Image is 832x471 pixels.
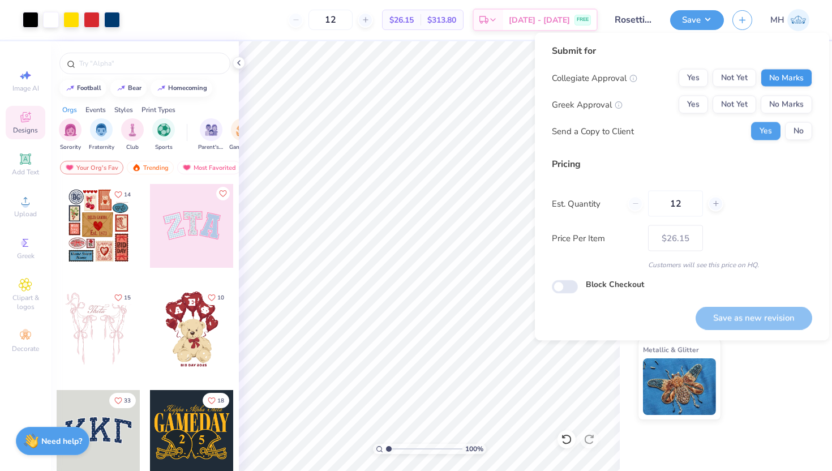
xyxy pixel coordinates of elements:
span: $26.15 [389,14,414,26]
button: filter button [121,118,144,152]
div: filter for Sorority [59,118,82,152]
span: Upload [14,209,37,219]
img: trend_line.gif [157,85,166,92]
span: Game Day [229,143,255,152]
input: Try "Alpha" [78,58,223,69]
div: Customers will see this price on HQ. [552,260,812,270]
span: 33 [124,398,131,404]
div: Submit for [552,44,812,58]
div: Your Org's Fav [60,161,123,174]
div: Orgs [62,105,77,115]
span: Image AI [12,84,39,93]
button: Like [109,393,136,408]
span: Clipart & logos [6,293,45,311]
input: – – [648,191,703,217]
span: Metallic & Glitter [643,344,699,356]
button: filter button [152,118,175,152]
img: Metallic & Glitter [643,358,716,415]
span: Fraternity [89,143,114,152]
label: Est. Quantity [552,197,619,210]
button: Not Yet [713,69,756,87]
div: filter for Parent's Weekend [198,118,224,152]
button: bear [110,80,147,97]
strong: Need help? [41,436,82,447]
div: Print Types [141,105,175,115]
input: Untitled Design [606,8,662,31]
span: Designs [13,126,38,135]
img: trend_line.gif [117,85,126,92]
span: Sports [155,143,173,152]
button: Like [109,290,136,305]
button: filter button [89,118,114,152]
button: No Marks [761,69,812,87]
button: Yes [751,122,780,140]
span: MH [770,14,784,27]
button: Not Yet [713,96,756,114]
img: Parent's Weekend Image [205,123,218,136]
button: Like [203,290,229,305]
div: filter for Game Day [229,118,255,152]
button: Like [109,187,136,202]
span: [DATE] - [DATE] [509,14,570,26]
label: Price Per Item [552,232,640,245]
img: Club Image [126,123,139,136]
img: trending.gif [132,164,141,172]
button: football [59,80,106,97]
button: filter button [59,118,82,152]
input: – – [308,10,353,30]
span: Decorate [12,344,39,353]
button: Like [203,393,229,408]
img: Game Day Image [236,123,249,136]
div: Send a Copy to Client [552,125,634,138]
span: $313.80 [427,14,456,26]
span: Club [126,143,139,152]
img: most_fav.gif [65,164,74,172]
button: Yes [679,69,708,87]
span: Sorority [60,143,81,152]
div: Greek Approval [552,98,623,111]
span: 10 [217,295,224,301]
div: homecoming [168,85,207,91]
div: Pricing [552,157,812,171]
img: Mitra Hegde [787,9,809,31]
span: FREE [577,16,589,24]
button: Like [216,187,230,200]
button: filter button [198,118,224,152]
img: Sports Image [157,123,170,136]
span: 18 [217,398,224,404]
span: 100 % [465,444,483,454]
div: filter for Club [121,118,144,152]
button: filter button [229,118,255,152]
span: 15 [124,295,131,301]
div: Styles [114,105,133,115]
div: Events [85,105,106,115]
div: bear [128,85,141,91]
div: Collegiate Approval [552,71,637,84]
div: Most Favorited [177,161,241,174]
img: trend_line.gif [66,85,75,92]
img: Sorority Image [64,123,77,136]
button: No Marks [761,96,812,114]
span: Add Text [12,168,39,177]
img: most_fav.gif [182,164,191,172]
label: Block Checkout [586,279,644,290]
span: 14 [124,192,131,198]
span: Greek [17,251,35,260]
div: football [77,85,101,91]
button: Yes [679,96,708,114]
div: Trending [127,161,174,174]
button: homecoming [151,80,212,97]
button: No [785,122,812,140]
a: MH [770,9,809,31]
div: filter for Sports [152,118,175,152]
img: Fraternity Image [95,123,108,136]
div: filter for Fraternity [89,118,114,152]
span: Parent's Weekend [198,143,224,152]
button: Save [670,10,724,30]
